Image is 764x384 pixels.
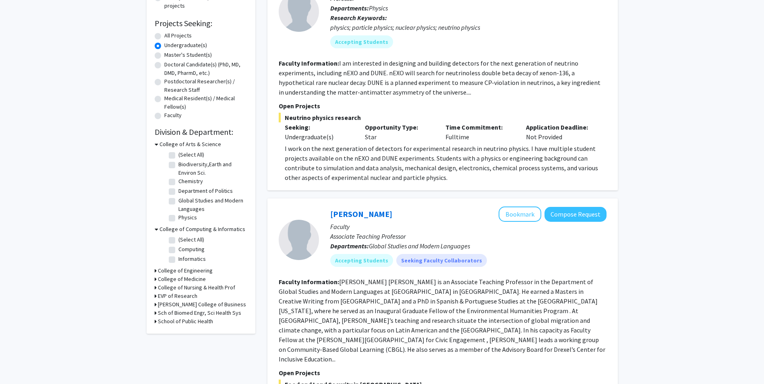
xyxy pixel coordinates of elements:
[158,283,235,292] h3: College of Nursing & Health Prof
[155,19,247,28] h2: Projects Seeking:
[365,122,433,132] p: Opportunity Type:
[164,31,192,40] label: All Projects
[330,231,607,241] p: Associate Teaching Professor
[158,266,213,275] h3: College of Engineering
[158,300,246,309] h3: [PERSON_NAME] College of Business
[164,51,212,59] label: Master's Student(s)
[439,122,520,142] div: Fulltime
[285,132,353,142] div: Undergraduate(s)
[158,309,241,317] h3: Sch of Biomed Engr, Sci Health Sys
[285,122,353,132] p: Seeking:
[159,225,245,233] h3: College of Computing & Informatics
[499,206,541,222] button: Add Steve Dolph to Bookmarks
[330,4,369,12] b: Departments:
[158,275,206,283] h3: College of Medicine
[279,59,339,67] b: Faculty Information:
[279,368,607,378] p: Open Projects
[545,207,607,222] button: Compose Request to Steve Dolph
[178,196,245,213] label: Global Studies and Modern Languages
[178,255,206,263] label: Informatics
[330,35,393,48] mat-chip: Accepting Students
[178,245,205,254] label: Computing
[279,101,607,111] p: Open Projects
[178,213,197,222] label: Physics
[178,235,204,244] label: (Select All)
[178,187,233,195] label: Department of Politics
[158,292,197,300] h3: EVP of Research
[359,122,439,142] div: Star
[159,140,221,149] h3: College of Arts & Science
[178,177,203,186] label: Chemistry
[330,209,392,219] a: [PERSON_NAME]
[279,113,607,122] span: Neutrino physics research
[330,222,607,231] p: Faculty
[178,151,204,159] label: (Select All)
[396,254,487,267] mat-chip: Seeking Faculty Collaborators
[369,4,388,12] span: Physics
[330,254,393,267] mat-chip: Accepting Students
[164,77,247,94] label: Postdoctoral Researcher(s) / Research Staff
[178,160,245,177] label: Biodiversity,Earth and Environ Sci.
[445,122,514,132] p: Time Commitment:
[520,122,600,142] div: Not Provided
[330,23,607,32] div: physics; particle physics; nuclear physics; neutrino physics
[285,144,607,182] p: I work on the next generation of detectors for experimental research in neutrino physics. I have ...
[279,278,605,363] fg-read-more: [PERSON_NAME] [PERSON_NAME] is an Associate Teaching Professor in the Department of Global Studie...
[164,41,207,50] label: Undergraduate(s)
[6,348,34,378] iframe: Chat
[164,111,182,120] label: Faculty
[155,127,247,137] h2: Division & Department:
[330,242,369,250] b: Departments:
[164,94,247,111] label: Medical Resident(s) / Medical Fellow(s)
[158,317,213,326] h3: School of Public Health
[279,278,339,286] b: Faculty Information:
[369,242,470,250] span: Global Studies and Modern Languages
[279,59,600,96] fg-read-more: I am interested in designing and building detectors for the next generation of neutrino experimen...
[330,14,387,22] b: Research Keywords:
[164,60,247,77] label: Doctoral Candidate(s) (PhD, MD, DMD, PharmD, etc.)
[526,122,594,132] p: Application Deadline:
